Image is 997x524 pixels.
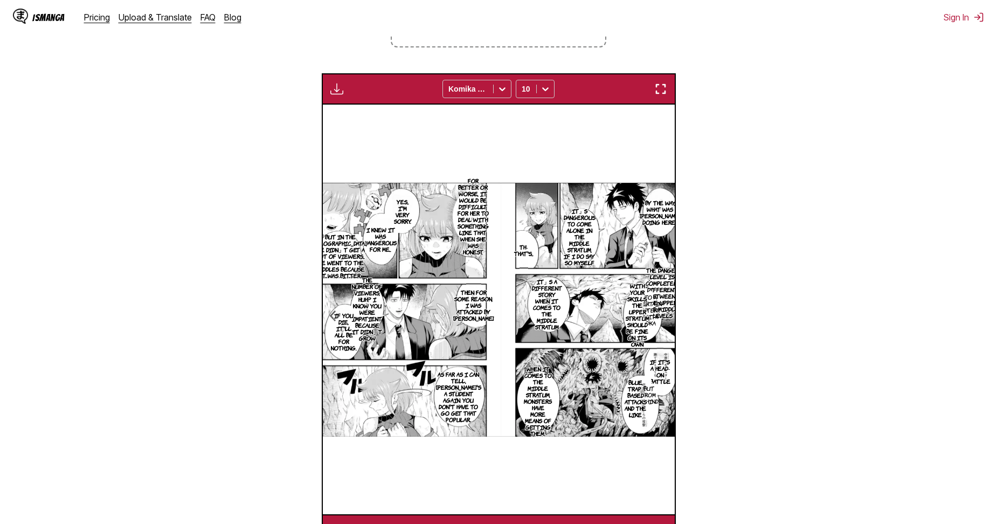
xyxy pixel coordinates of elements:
p: Then for some reason, I was attacked by [PERSON_NAME] [451,287,496,323]
p: Th-That's... [512,242,536,259]
a: IsManga LogoIsManga [13,9,84,26]
img: Manga Panel [323,183,675,437]
p: It」s dangerous to come alone in the Middle Stratum, if I do say so myself [562,205,598,268]
p: Blue, trap-based attacks and the like [622,377,649,420]
img: IsManga Logo [13,9,28,24]
p: If it's a head-on battle [648,356,673,387]
a: Blog [224,12,241,23]
a: Pricing [84,12,110,23]
a: Upload & Translate [119,12,192,23]
p: I knew it was dangerous for me... [363,224,399,254]
img: Enter fullscreen [654,82,667,95]
p: By the way, what was [PERSON_NAME] doing here? [638,197,682,227]
img: Sign out [973,12,984,23]
button: Sign In [944,12,984,23]
p: It」s a different story when it comes to the Middle Stratum [530,276,564,332]
p: If you die, it'll all be for nothing. [329,310,359,353]
p: When it comes to the Middle Stratum, monsters have more means of getting them. [522,363,554,439]
p: The number of viewers, huh? I know you were impatient because it didn」t grow [350,274,384,343]
p: As far as I can tell, [PERSON_NAME]'s a student again. You don't have to go get that popular... [434,369,483,425]
div: IsManga [32,12,65,23]
p: But in the [GEOGRAPHIC_DATA], we didn」t get a lot of viewers... We went to the Middles because it... [311,231,369,281]
p: The danger level is completely different between the upper and middle levels [643,265,682,321]
a: FAQ [200,12,216,23]
p: Yes... I'm very sorry. [391,196,414,226]
img: Download translated images [330,82,343,95]
p: For better or worse, it would be difficult for her to deal with something like that when she was ... [455,175,491,257]
p: With your skills, the Upper Stratum should be fine on its own [624,280,652,349]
